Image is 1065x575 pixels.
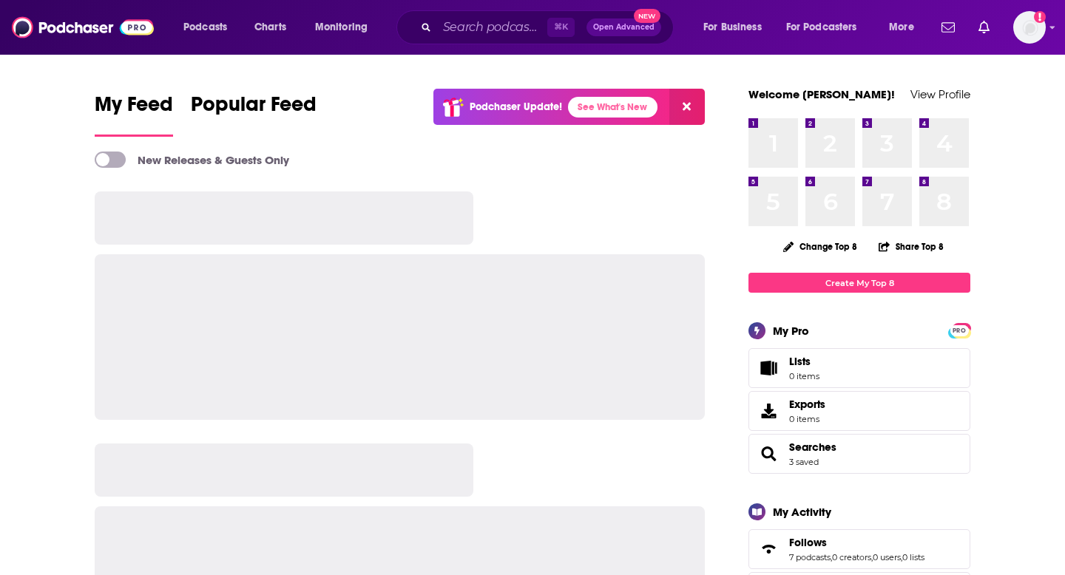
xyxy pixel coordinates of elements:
span: , [901,552,902,562]
span: Popular Feed [191,92,317,126]
span: Exports [789,398,825,411]
a: 0 creators [832,552,871,562]
span: Lists [754,358,783,378]
img: User Profile [1013,11,1046,44]
button: open menu [693,16,780,39]
div: Search podcasts, credits, & more... [410,10,688,44]
a: Searches [754,443,783,464]
button: open menu [777,16,879,39]
span: Exports [754,401,783,421]
input: Search podcasts, credits, & more... [437,16,547,39]
span: Logged in as jaymandel [1013,11,1046,44]
span: For Podcasters [786,17,857,38]
a: New Releases & Guests Only [95,152,289,168]
button: open menu [879,16,933,39]
a: View Profile [910,87,970,101]
a: Welcome [PERSON_NAME]! [748,87,895,101]
span: PRO [950,325,968,336]
img: Podchaser - Follow, Share and Rate Podcasts [12,13,154,41]
span: Charts [254,17,286,38]
a: See What's New [568,97,657,118]
a: Popular Feed [191,92,317,137]
a: Follows [789,536,924,549]
a: PRO [950,324,968,336]
span: Open Advanced [593,24,655,31]
span: ⌘ K [547,18,575,37]
span: Follows [789,536,827,549]
span: Searches [748,434,970,474]
span: , [871,552,873,562]
a: Follows [754,539,783,559]
a: Create My Top 8 [748,273,970,293]
span: New [634,9,660,23]
span: , [831,552,832,562]
button: Show profile menu [1013,11,1046,44]
a: Show notifications dropdown [973,15,995,40]
span: 0 items [789,371,819,381]
a: Exports [748,391,970,431]
a: Show notifications dropdown [936,15,961,40]
a: 7 podcasts [789,552,831,562]
span: Podcasts [183,17,227,38]
button: open menu [305,16,387,39]
button: Change Top 8 [774,237,866,256]
div: My Activity [773,505,831,519]
div: My Pro [773,324,809,338]
p: Podchaser Update! [470,101,562,113]
a: 0 lists [902,552,924,562]
span: For Business [703,17,762,38]
span: Monitoring [315,17,368,38]
button: open menu [173,16,246,39]
svg: Add a profile image [1034,11,1046,23]
span: My Feed [95,92,173,126]
a: Lists [748,348,970,388]
span: Follows [748,529,970,569]
a: 3 saved [789,457,819,467]
a: Charts [245,16,295,39]
span: Lists [789,355,819,368]
span: Lists [789,355,811,368]
span: 0 items [789,414,825,424]
span: More [889,17,914,38]
button: Open AdvancedNew [586,18,661,36]
a: Searches [789,440,836,454]
button: Share Top 8 [878,232,944,261]
a: 0 users [873,552,901,562]
a: My Feed [95,92,173,137]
